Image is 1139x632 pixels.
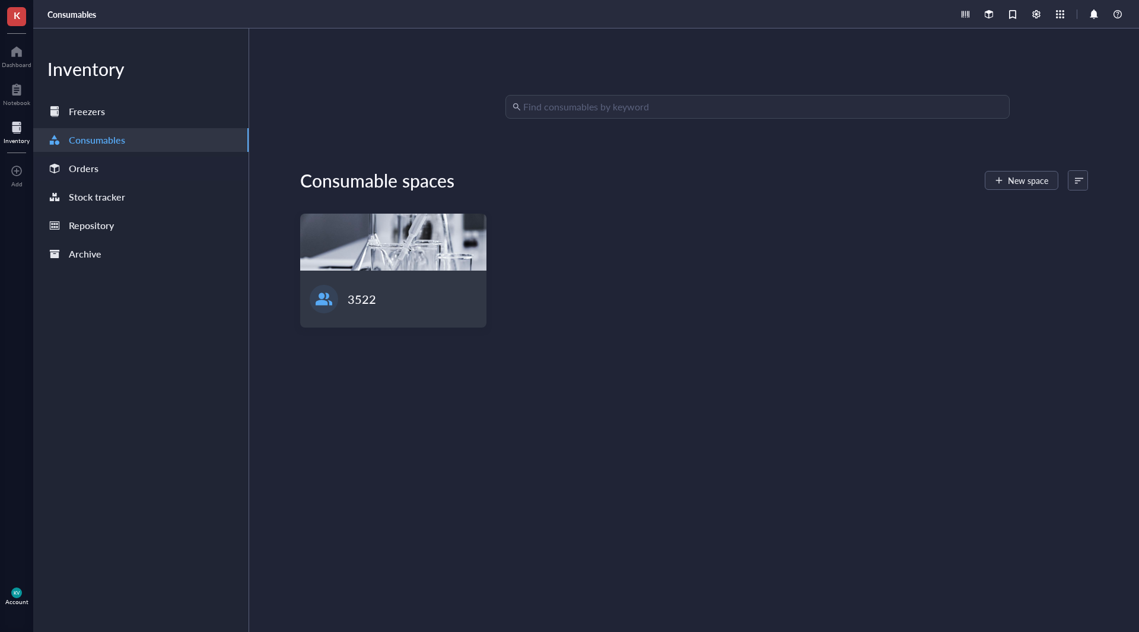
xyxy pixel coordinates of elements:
[3,99,30,106] div: Notebook
[2,61,31,68] div: Dashboard
[33,214,249,237] a: Repository
[33,242,249,266] a: Archive
[14,8,20,23] span: K
[4,118,30,144] a: Inventory
[33,100,249,123] a: Freezers
[4,137,30,144] div: Inventory
[47,9,98,20] a: Consumables
[69,189,125,205] div: Stock tracker
[33,157,249,180] a: Orders
[11,180,23,188] div: Add
[33,128,249,152] a: Consumables
[2,42,31,68] a: Dashboard
[69,103,105,120] div: Freezers
[300,169,454,192] div: Consumable spaces
[985,171,1058,190] button: New space
[14,590,20,595] span: KV
[69,246,101,262] div: Archive
[5,598,28,605] div: Account
[3,80,30,106] a: Notebook
[348,291,376,307] div: 3522
[1008,176,1048,185] span: New space
[69,160,98,177] div: Orders
[69,132,125,148] div: Consumables
[69,217,114,234] div: Repository
[33,185,249,209] a: Stock tracker
[33,57,249,81] div: Inventory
